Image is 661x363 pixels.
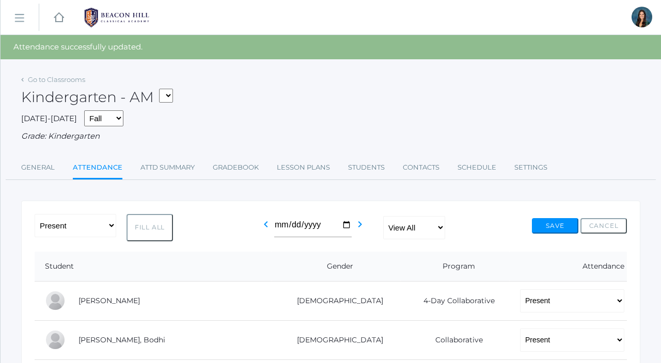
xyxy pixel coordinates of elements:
[348,157,385,178] a: Students
[28,75,85,84] a: Go to Classrooms
[400,281,509,320] td: 4-Day Collaborative
[272,320,400,359] td: [DEMOGRAPHIC_DATA]
[514,157,547,178] a: Settings
[260,223,272,233] a: chevron_left
[21,113,77,123] span: [DATE]-[DATE]
[21,89,173,105] h2: Kindergarten - AM
[580,218,627,234] button: Cancel
[403,157,439,178] a: Contacts
[78,5,155,30] img: BHCALogos-05-308ed15e86a5a0abce9b8dd61676a3503ac9727e845dece92d48e8588c001991.png
[45,290,66,311] div: Maia Canan
[532,218,578,234] button: Save
[400,252,509,282] th: Program
[272,252,400,282] th: Gender
[277,157,330,178] a: Lesson Plans
[78,335,165,344] a: [PERSON_NAME], Bodhi
[272,281,400,320] td: [DEMOGRAPHIC_DATA]
[632,7,652,27] div: Jordyn Dewey
[510,252,627,282] th: Attendance
[354,218,366,230] i: chevron_right
[354,223,366,233] a: chevron_right
[140,157,195,178] a: Attd Summary
[213,157,259,178] a: Gradebook
[458,157,496,178] a: Schedule
[1,35,661,59] div: Attendance successfully updated.
[78,296,140,305] a: [PERSON_NAME]
[73,157,122,179] a: Attendance
[21,157,55,178] a: General
[400,320,509,359] td: Collaborative
[127,214,173,241] button: Fill All
[260,218,272,230] i: chevron_left
[21,130,640,142] div: Grade: Kindergarten
[35,252,272,282] th: Student
[45,329,66,350] div: Bodhi Dreher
